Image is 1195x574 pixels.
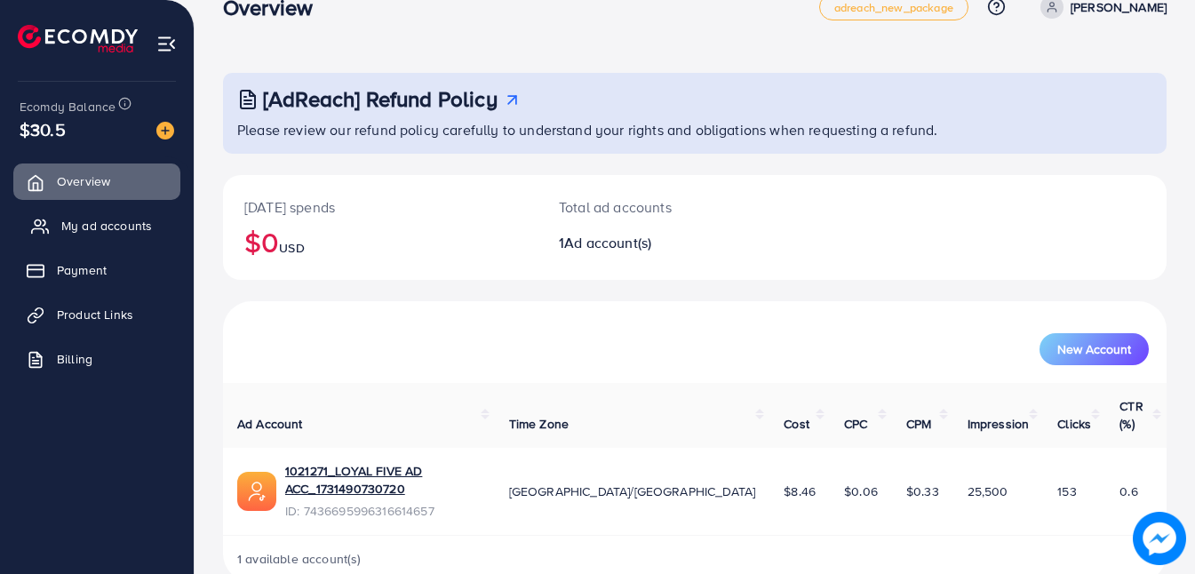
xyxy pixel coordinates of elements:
span: Ad Account [237,415,303,433]
a: Billing [13,341,180,377]
span: CTR (%) [1119,397,1143,433]
a: Payment [13,252,180,288]
span: $8.46 [784,482,816,500]
span: adreach_new_package [834,2,953,13]
span: 25,500 [968,482,1008,500]
a: 1021271_LOYAL FIVE AD ACC_1731490730720 [285,462,481,498]
p: Please review our refund policy carefully to understand your rights and obligations when requesti... [237,119,1156,140]
p: [DATE] spends [244,196,516,218]
span: CPM [906,415,931,433]
span: New Account [1057,343,1131,355]
span: [GEOGRAPHIC_DATA]/[GEOGRAPHIC_DATA] [509,482,756,500]
span: Ecomdy Balance [20,98,116,116]
span: Product Links [57,306,133,323]
span: My ad accounts [61,217,152,235]
span: Payment [57,261,107,279]
span: USD [279,239,304,257]
span: $0.06 [844,482,878,500]
button: New Account [1040,333,1149,365]
span: 0.6 [1119,482,1137,500]
span: 153 [1057,482,1076,500]
h3: [AdReach] Refund Policy [263,86,498,112]
img: image [1133,512,1186,565]
span: $30.5 [20,116,66,142]
a: My ad accounts [13,208,180,243]
span: Overview [57,172,110,190]
img: ic-ads-acc.e4c84228.svg [237,472,276,511]
img: image [156,122,174,140]
img: logo [18,25,138,52]
span: CPC [844,415,867,433]
p: Total ad accounts [559,196,753,218]
span: $0.33 [906,482,939,500]
span: Time Zone [509,415,569,433]
span: Cost [784,415,809,433]
a: Overview [13,163,180,199]
h2: 1 [559,235,753,251]
h2: $0 [244,225,516,259]
a: Product Links [13,297,180,332]
span: Billing [57,350,92,368]
img: menu [156,34,177,54]
span: 1 available account(s) [237,550,362,568]
span: Impression [968,415,1030,433]
span: ID: 7436695996316614657 [285,502,481,520]
span: Ad account(s) [564,233,651,252]
span: Clicks [1057,415,1091,433]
